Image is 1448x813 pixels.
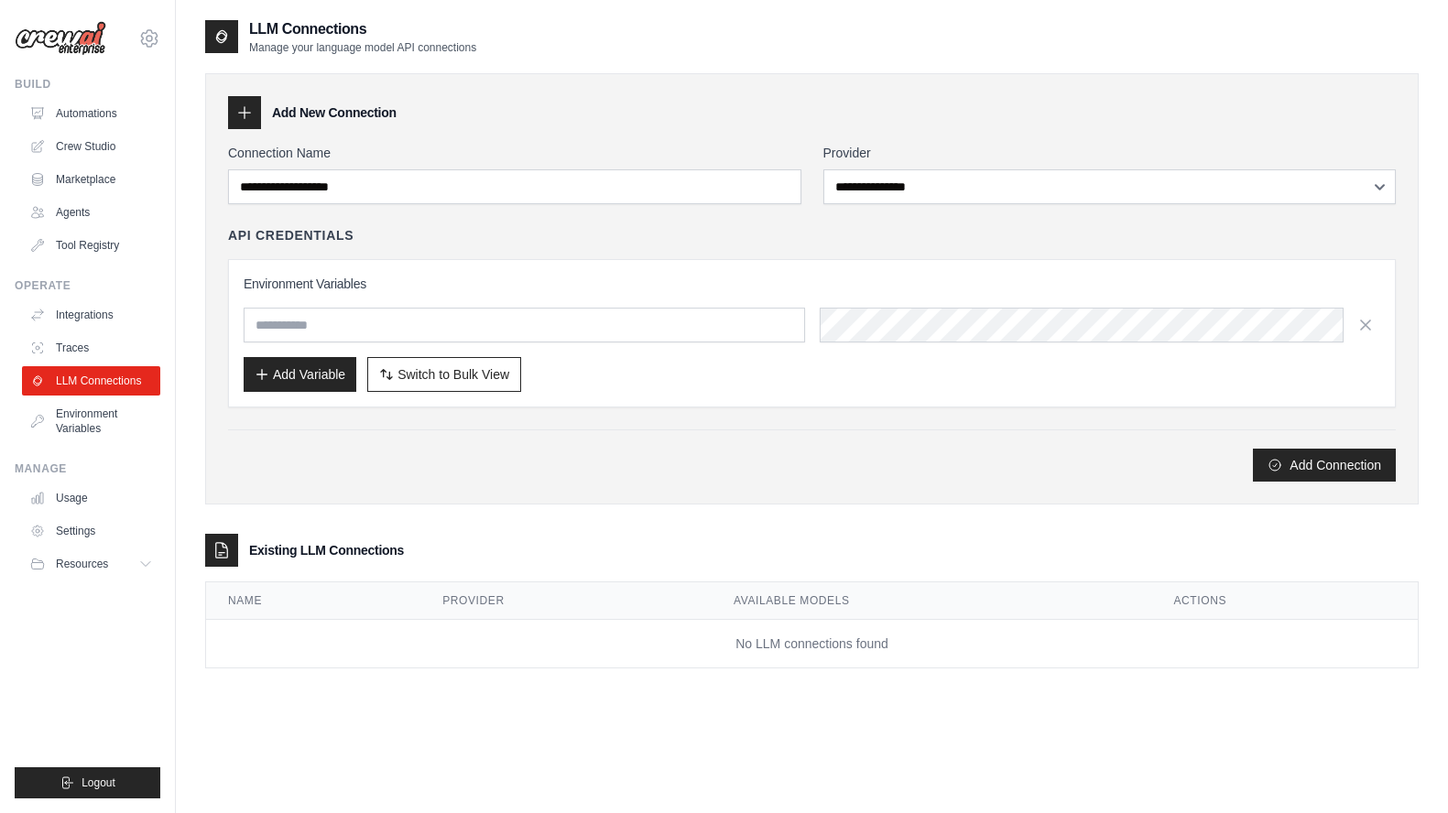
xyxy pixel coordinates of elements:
h3: Environment Variables [244,275,1380,293]
span: Resources [56,557,108,571]
th: Name [206,582,420,620]
img: Logo [15,21,106,56]
span: Switch to Bulk View [397,365,509,384]
h3: Existing LLM Connections [249,541,404,559]
a: Crew Studio [22,132,160,161]
h2: LLM Connections [249,18,476,40]
a: Settings [22,516,160,546]
th: Provider [420,582,712,620]
h4: API Credentials [228,226,354,244]
div: Operate [15,278,160,293]
div: Build [15,77,160,92]
label: Connection Name [228,144,801,162]
button: Add Variable [244,357,356,392]
a: Usage [22,483,160,513]
a: LLM Connections [22,366,160,396]
button: Resources [22,549,160,579]
a: Automations [22,99,160,128]
button: Logout [15,767,160,798]
th: Actions [1151,582,1418,620]
td: No LLM connections found [206,620,1418,668]
button: Switch to Bulk View [367,357,521,392]
a: Agents [22,198,160,227]
h3: Add New Connection [272,103,397,122]
div: Manage [15,461,160,476]
a: Environment Variables [22,399,160,443]
span: Logout [82,775,115,790]
th: Available Models [712,582,1151,620]
a: Tool Registry [22,231,160,260]
a: Integrations [22,300,160,330]
p: Manage your language model API connections [249,40,476,55]
a: Marketplace [22,165,160,194]
a: Traces [22,333,160,363]
button: Add Connection [1253,449,1396,482]
label: Provider [823,144,1397,162]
